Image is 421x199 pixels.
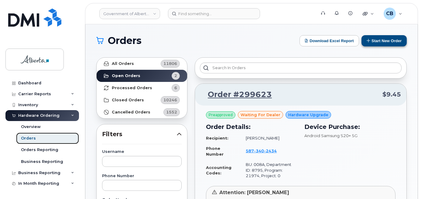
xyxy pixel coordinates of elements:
span: 340 [254,148,264,153]
strong: Processed Orders [112,86,152,90]
td: [PERSON_NAME] [240,133,297,143]
a: Order #299623 [200,89,272,100]
span: Filters [102,130,177,139]
strong: Accounting Codes: [206,165,231,176]
strong: All Orders [112,61,134,66]
button: Download Excel Report [299,35,359,46]
a: Closed Orders10246 [97,94,187,106]
label: Phone Number [102,174,182,178]
span: 2434 [264,148,277,153]
input: Search in orders [200,62,402,73]
a: Processed Orders6 [97,82,187,94]
strong: Phone Number [206,146,224,157]
span: Orders [108,36,142,45]
h3: Device Purchase: [304,122,395,131]
h3: Order Details: [206,122,297,131]
a: 5873402434 [246,148,284,153]
label: Username [102,150,182,154]
span: 2 [174,73,177,79]
strong: Open Orders [112,73,140,78]
span: 1552 [166,109,177,115]
button: Start New Order [361,35,407,46]
span: Preapproved [209,112,233,118]
strong: Closed Orders [112,98,144,103]
a: All Orders11806 [97,58,187,70]
span: waiting for dealer [241,112,280,118]
strong: Cancelled Orders [112,110,150,115]
span: 10246 [163,97,177,103]
span: Hardware Upgrade [288,112,328,118]
a: Open Orders2 [97,70,187,82]
span: 11806 [163,61,177,66]
a: Cancelled Orders1552 [97,106,187,118]
span: 6 [174,85,177,91]
span: Android Samsung S20+ 5G [304,133,358,138]
strong: Recipient: [206,136,228,140]
span: $9.45 [382,90,401,99]
span: Attention: [PERSON_NAME] [219,190,289,195]
span: 587 [246,148,277,153]
td: BU: 008A, Department ID: 8795, Program: 21974, Project: 0 [240,159,297,181]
